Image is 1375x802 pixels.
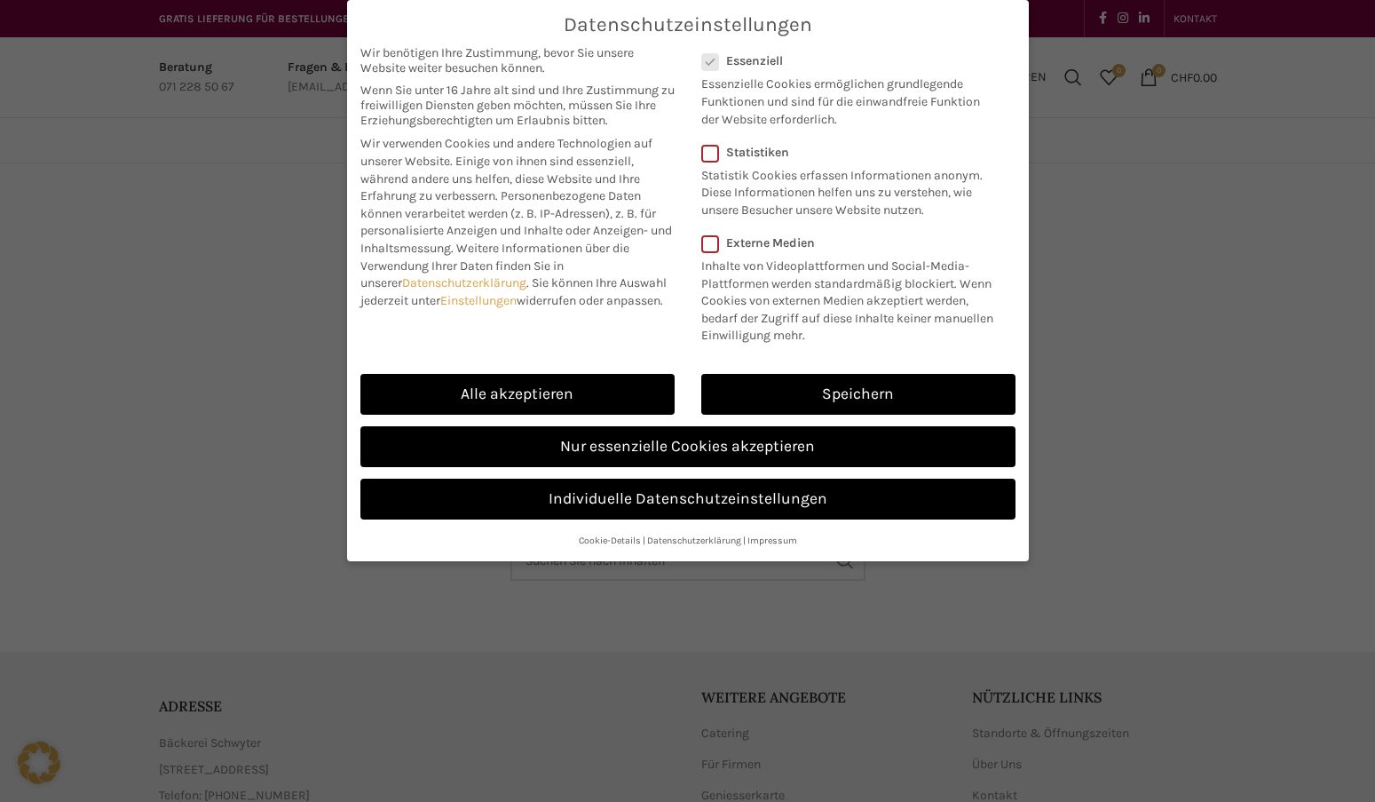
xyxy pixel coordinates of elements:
[701,374,1015,415] a: Speichern
[360,45,675,75] span: Wir benötigen Ihre Zustimmung, bevor Sie unsere Website weiter besuchen können.
[360,426,1015,467] a: Nur essenzielle Cookies akzeptieren
[402,275,526,290] a: Datenschutzerklärung
[360,374,675,415] a: Alle akzeptieren
[701,68,992,128] p: Essenzielle Cookies ermöglichen grundlegende Funktionen und sind für die einwandfreie Funktion de...
[579,535,641,546] a: Cookie-Details
[701,235,1004,250] label: Externe Medien
[360,188,672,256] span: Personenbezogene Daten können verarbeitet werden (z. B. IP-Adressen), z. B. für personalisierte A...
[360,83,675,128] span: Wenn Sie unter 16 Jahre alt sind und Ihre Zustimmung zu freiwilligen Diensten geben möchten, müss...
[647,535,741,546] a: Datenschutzerklärung
[701,160,992,219] p: Statistik Cookies erfassen Informationen anonym. Diese Informationen helfen uns zu verstehen, wie...
[360,275,667,308] span: Sie können Ihre Auswahl jederzeit unter widerrufen oder anpassen.
[747,535,797,546] a: Impressum
[701,145,992,160] label: Statistiken
[701,250,1004,345] p: Inhalte von Videoplattformen und Social-Media-Plattformen werden standardmäßig blockiert. Wenn Co...
[360,241,629,290] span: Weitere Informationen über die Verwendung Ihrer Daten finden Sie in unserer .
[360,136,652,203] span: Wir verwenden Cookies und andere Technologien auf unserer Website. Einige von ihnen sind essenzie...
[701,53,992,68] label: Essenziell
[440,293,517,308] a: Einstellungen
[564,13,812,36] span: Datenschutzeinstellungen
[360,479,1015,520] a: Individuelle Datenschutzeinstellungen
